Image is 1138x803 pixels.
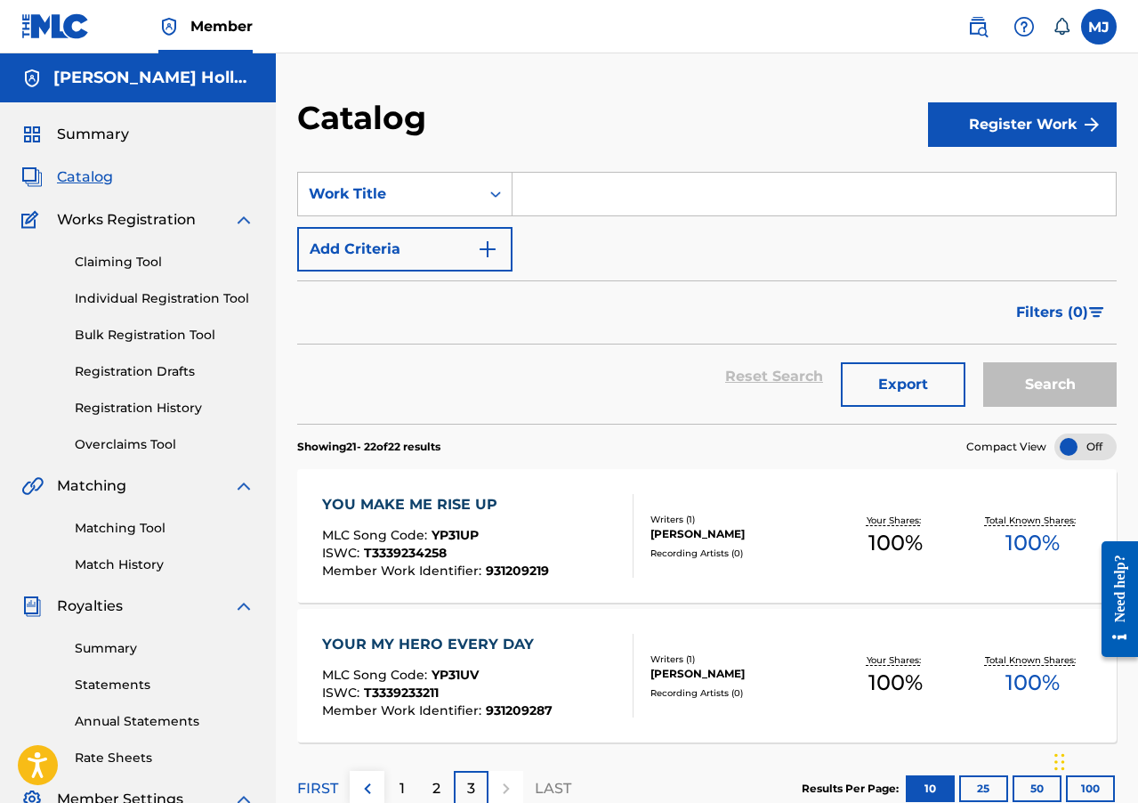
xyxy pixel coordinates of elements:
[233,209,254,231] img: expand
[966,439,1046,455] span: Compact View
[75,712,254,731] a: Annual Statements
[75,362,254,381] a: Registration Drafts
[650,666,828,682] div: [PERSON_NAME]
[21,596,43,617] img: Royalties
[1088,527,1138,670] iframe: Resource Center
[21,166,113,188] a: CatalogCatalog
[867,653,925,667] p: Your Shares:
[868,527,923,559] span: 100 %
[432,527,479,543] span: YP31UP
[233,475,254,497] img: expand
[802,781,903,797] p: Results Per Page:
[959,775,1008,802] button: 25
[322,634,553,655] div: YOUR MY HERO EVERY DAY
[650,526,828,542] div: [PERSON_NAME]
[57,209,196,231] span: Works Registration
[75,676,254,694] a: Statements
[57,166,113,188] span: Catalog
[364,545,447,561] span: T3339234258
[1081,9,1117,45] div: User Menu
[21,166,43,188] img: Catalog
[322,494,549,515] div: YOU MAKE ME RISE UP
[322,563,486,579] span: Member Work Identifier :
[1006,9,1042,45] div: Help
[985,653,1080,667] p: Total Known Shares:
[364,685,439,701] span: T3339233211
[57,596,123,617] span: Royalties
[1054,735,1065,789] div: Drag
[477,239,498,260] img: 9d2ae6d4665cec9f34b9.svg
[190,16,253,36] span: Member
[75,556,254,574] a: Match History
[400,778,405,799] p: 1
[1016,302,1088,323] span: Filters ( 0 )
[322,685,364,701] span: ISWC :
[867,514,925,527] p: Your Shares:
[75,399,254,418] a: Registration History
[928,102,1117,147] button: Register Work
[467,778,475,799] p: 3
[432,778,440,799] p: 2
[868,667,923,699] span: 100 %
[21,475,44,497] img: Matching
[1005,667,1060,699] span: 100 %
[906,775,955,802] button: 10
[53,68,254,88] h5: Michael Jamell HollywoodPkr
[432,667,479,683] span: YP31UV
[322,527,432,543] span: MLC Song Code :
[357,778,378,799] img: left
[75,253,254,272] a: Claiming Tool
[960,9,996,45] a: Public Search
[75,639,254,658] a: Summary
[75,749,254,767] a: Rate Sheets
[297,778,338,799] p: FIRST
[650,547,828,560] div: Recording Artists ( 0 )
[967,16,989,37] img: search
[21,124,43,145] img: Summary
[1005,527,1060,559] span: 100 %
[1081,114,1102,135] img: f7272a7cc735f4ea7f67.svg
[322,545,364,561] span: ISWC :
[1049,718,1138,803] iframe: Chat Widget
[1005,290,1117,335] button: Filters (0)
[57,124,129,145] span: Summary
[297,98,435,138] h2: Catalog
[322,667,432,683] span: MLC Song Code :
[486,702,553,718] span: 931209287
[21,13,90,39] img: MLC Logo
[21,124,129,145] a: SummarySummary
[57,475,126,497] span: Matching
[297,172,1117,424] form: Search Form
[985,514,1080,527] p: Total Known Shares:
[486,563,549,579] span: 931209219
[75,519,254,538] a: Matching Tool
[297,609,1117,742] a: YOUR MY HERO EVERY DAYMLC Song Code:YP31UVISWC:T3339233211Member Work Identifier:931209287Writers...
[322,702,486,718] span: Member Work Identifier :
[650,513,828,526] div: Writers ( 1 )
[650,653,828,666] div: Writers ( 1 )
[75,435,254,454] a: Overclaims Tool
[21,209,44,231] img: Works Registration
[75,289,254,308] a: Individual Registration Tool
[297,469,1117,603] a: YOU MAKE ME RISE UPMLC Song Code:YP31UPISWC:T3339234258Member Work Identifier:931209219Writers (1...
[841,362,965,407] button: Export
[21,68,43,89] img: Accounts
[1013,16,1035,37] img: help
[1013,775,1061,802] button: 50
[297,227,513,272] button: Add Criteria
[75,326,254,345] a: Bulk Registration Tool
[1089,307,1104,318] img: filter
[309,183,469,205] div: Work Title
[535,778,571,799] p: LAST
[158,16,180,37] img: Top Rightsholder
[650,686,828,700] div: Recording Artists ( 0 )
[233,596,254,617] img: expand
[297,439,440,455] p: Showing 21 - 22 of 22 results
[1053,18,1070,36] div: Notifications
